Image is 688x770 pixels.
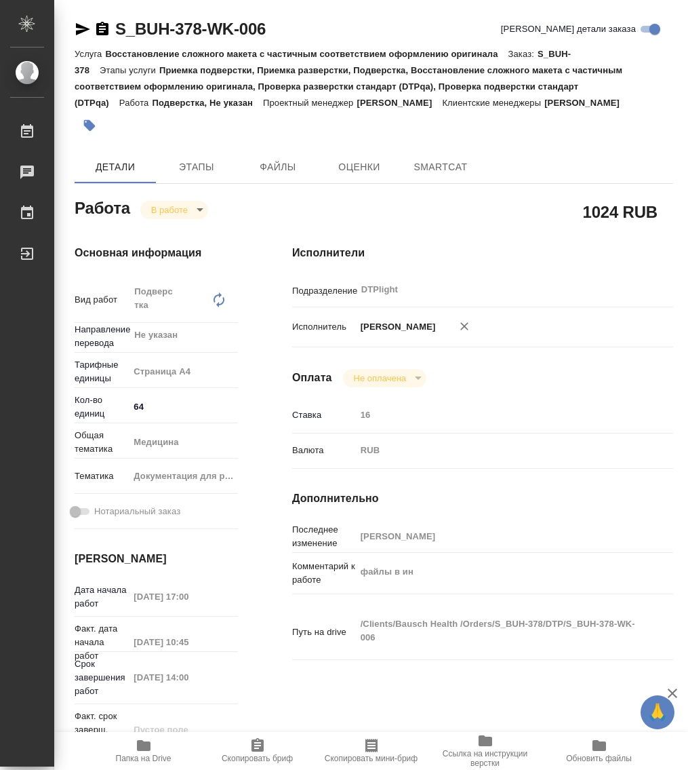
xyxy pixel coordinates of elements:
[327,159,392,176] span: Оценки
[544,98,630,108] p: [PERSON_NAME]
[357,98,442,108] p: [PERSON_NAME]
[75,195,130,219] h2: Работа
[542,732,656,770] button: Обновить файлы
[222,754,293,763] span: Скопировать бриф
[356,613,642,649] textarea: /Clients/Bausch Health /Orders/S_BUH-378/DTP/S_BUH-378-WK-006
[292,370,332,386] h4: Оплата
[408,159,473,176] span: SmartCat
[356,320,436,334] p: [PERSON_NAME]
[140,201,208,219] div: В работе
[100,65,159,75] p: Этапы услуги
[75,657,129,698] p: Срок завершения работ
[147,204,192,216] button: В работе
[94,505,180,518] span: Нотариальный заказ
[129,668,238,687] input: Пустое поле
[75,710,129,750] p: Факт. срок заверш. работ
[292,284,356,298] p: Подразделение
[356,526,642,546] input: Пустое поле
[442,98,544,108] p: Клиентские менеджеры
[641,695,674,729] button: 🙏
[292,523,356,550] p: Последнее изменение
[129,360,251,383] div: Страница А4
[646,698,669,727] span: 🙏
[129,397,238,417] input: ✎ Введи что-нибудь
[292,320,356,334] p: Исполнитель
[129,720,238,739] input: Пустое поле
[164,159,229,176] span: Этапы
[501,22,636,36] span: [PERSON_NAME] детали заказа
[115,20,266,38] a: S_BUH-378-WK-006
[292,444,356,457] p: Валюта
[428,732,542,770] button: Ссылка на инструкции верстки
[94,21,110,37] button: Скопировать ссылку
[75,245,238,261] h4: Основная информация
[356,439,642,462] div: RUB
[292,490,673,507] h4: Дополнительно
[129,632,238,652] input: Пустое поле
[75,358,129,385] p: Тарифные единицы
[129,465,251,488] div: Документация для рег. органов
[105,49,508,59] p: Восстановление сложного макета с частичным соответствием оформлению оригинала
[245,159,310,176] span: Файлы
[75,49,105,59] p: Услуга
[566,754,632,763] span: Обновить файлы
[263,98,357,108] p: Проектный менеджер
[292,560,356,587] p: Комментарий к работе
[116,754,171,763] span: Папка на Drive
[315,732,428,770] button: Скопировать мини-бриф
[201,732,315,770] button: Скопировать бриф
[152,98,263,108] p: Подверстка, Не указан
[75,111,104,140] button: Добавить тэг
[87,732,201,770] button: Папка на Drive
[292,408,356,422] p: Ставка
[75,323,129,350] p: Направление перевода
[292,245,673,261] h4: Исполнители
[583,200,657,223] h2: 1024 RUB
[356,405,642,425] input: Пустое поле
[75,469,129,483] p: Тематика
[449,311,479,341] button: Удалить исполнителя
[119,98,153,108] p: Работа
[75,65,622,108] p: Приемка подверстки, Приемка разверстки, Подверстка, Восстановление сложного макета с частичным со...
[437,749,534,768] span: Ссылка на инструкции верстки
[75,21,91,37] button: Скопировать ссылку для ЯМессенджера
[75,293,129,307] p: Вид работ
[129,431,251,454] div: Медицина
[75,429,129,456] p: Общая тематика
[129,587,238,607] input: Пустое поле
[292,625,356,639] p: Путь на drive
[83,159,148,176] span: Детали
[508,49,538,59] p: Заказ:
[350,372,410,384] button: Не оплачена
[343,369,426,387] div: В работе
[356,560,642,583] textarea: файлы в ин
[75,393,129,421] p: Кол-во единиц
[325,754,418,763] span: Скопировать мини-бриф
[75,551,238,567] h4: [PERSON_NAME]
[75,622,129,663] p: Факт. дата начала работ
[75,583,129,611] p: Дата начала работ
